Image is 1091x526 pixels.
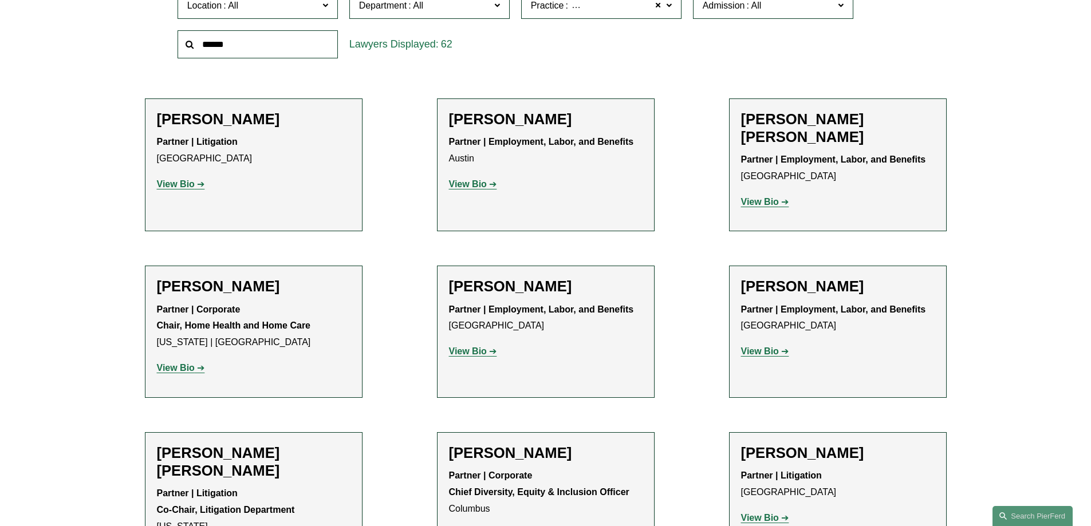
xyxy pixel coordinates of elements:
[992,506,1073,526] a: Search this site
[531,1,564,10] span: Practice
[741,470,822,480] strong: Partner | Litigation
[741,197,789,207] a: View Bio
[449,346,497,356] a: View Bio
[157,488,295,515] strong: Partner | Litigation Co-Chair, Litigation Department
[441,38,452,50] span: 62
[157,321,311,330] strong: Chair, Home Health and Home Care
[741,304,926,314] strong: Partner | Employment, Labor, and Benefits
[449,302,643,335] p: [GEOGRAPHIC_DATA]
[157,278,350,295] h2: [PERSON_NAME]
[157,110,350,128] h2: [PERSON_NAME]
[741,513,779,523] strong: View Bio
[449,134,643,167] p: Austin
[741,302,935,335] p: [GEOGRAPHIC_DATA]
[449,346,487,356] strong: View Bio
[449,179,497,189] a: View Bio
[449,110,643,128] h2: [PERSON_NAME]
[157,179,195,189] strong: View Bio
[157,137,238,147] strong: Partner | Litigation
[187,1,222,10] span: Location
[449,304,634,314] strong: Partner | Employment, Labor, and Benefits
[741,513,789,523] a: View Bio
[741,110,935,146] h2: [PERSON_NAME] [PERSON_NAME]
[157,179,205,189] a: View Bio
[157,363,195,373] strong: View Bio
[157,444,350,480] h2: [PERSON_NAME] [PERSON_NAME]
[741,346,779,356] strong: View Bio
[449,444,643,462] h2: [PERSON_NAME]
[741,444,935,462] h2: [PERSON_NAME]
[741,468,935,501] p: [GEOGRAPHIC_DATA]
[703,1,745,10] span: Admission
[741,197,779,207] strong: View Bio
[449,278,643,295] h2: [PERSON_NAME]
[359,1,407,10] span: Department
[449,137,634,147] strong: Partner | Employment, Labor, and Benefits
[741,346,789,356] a: View Bio
[157,304,241,314] strong: Partner | Corporate
[449,468,643,517] p: Columbus
[157,134,350,167] p: [GEOGRAPHIC_DATA]
[741,152,935,185] p: [GEOGRAPHIC_DATA]
[157,302,350,351] p: [US_STATE] | [GEOGRAPHIC_DATA]
[741,278,935,295] h2: [PERSON_NAME]
[741,155,926,164] strong: Partner | Employment, Labor, and Benefits
[449,179,487,189] strong: View Bio
[449,470,629,497] strong: Partner | Corporate Chief Diversity, Equity & Inclusion Officer
[157,363,205,373] a: View Bio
